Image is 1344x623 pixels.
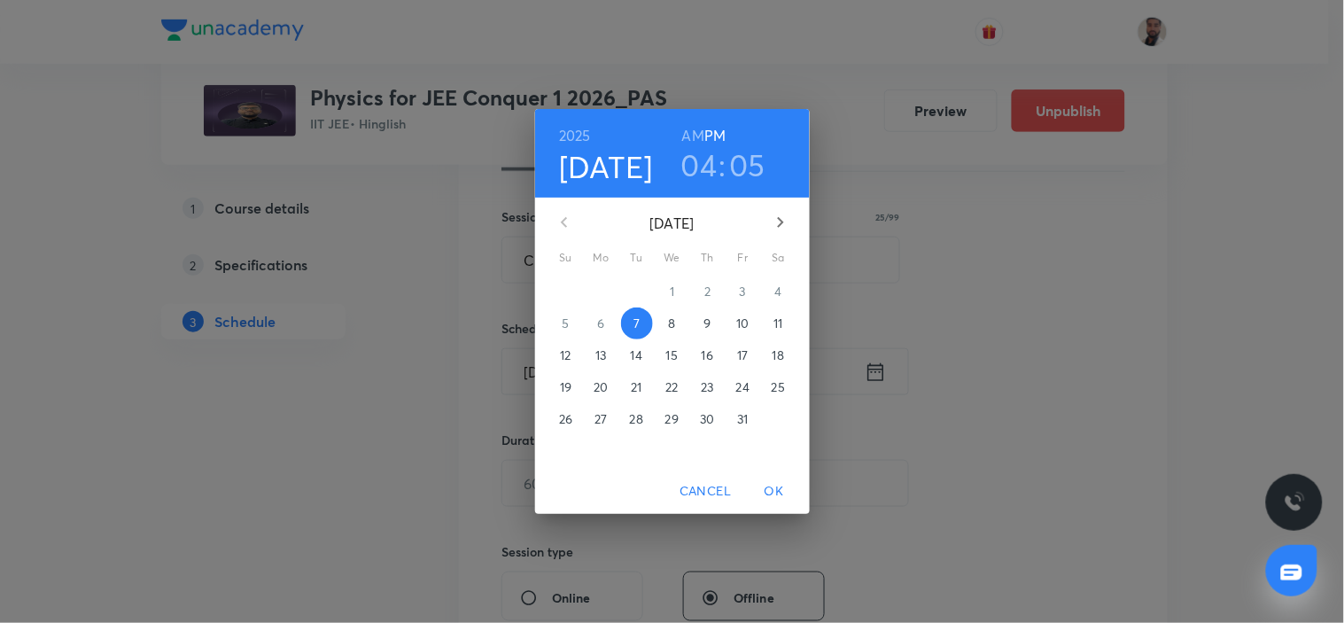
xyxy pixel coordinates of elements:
[736,378,750,396] p: 24
[773,315,782,332] p: 11
[736,315,749,332] p: 10
[702,347,713,364] p: 16
[772,378,785,396] p: 25
[621,339,653,371] button: 14
[727,339,759,371] button: 17
[550,339,582,371] button: 12
[763,249,795,267] span: Sa
[668,315,675,332] p: 8
[665,410,679,428] p: 29
[666,347,678,364] p: 15
[703,315,711,332] p: 9
[672,475,738,508] button: Cancel
[692,339,724,371] button: 16
[665,378,678,396] p: 22
[692,249,724,267] span: Th
[656,308,688,339] button: 8
[737,347,748,364] p: 17
[746,475,803,508] button: OK
[559,123,591,148] button: 2025
[621,249,653,267] span: Tu
[700,410,714,428] p: 30
[773,347,784,364] p: 18
[656,249,688,267] span: We
[594,378,608,396] p: 20
[586,403,618,435] button: 27
[586,339,618,371] button: 13
[680,480,731,502] span: Cancel
[727,249,759,267] span: Fr
[763,339,795,371] button: 18
[730,146,766,183] button: 05
[586,249,618,267] span: Mo
[704,123,726,148] button: PM
[753,480,796,502] span: OK
[631,378,641,396] p: 21
[621,403,653,435] button: 28
[763,371,795,403] button: 25
[550,249,582,267] span: Su
[595,347,606,364] p: 13
[586,213,759,234] p: [DATE]
[727,371,759,403] button: 24
[727,308,759,339] button: 10
[550,371,582,403] button: 19
[550,403,582,435] button: 26
[737,410,748,428] p: 31
[621,371,653,403] button: 21
[681,146,718,183] button: 04
[656,403,688,435] button: 29
[559,148,653,185] button: [DATE]
[656,371,688,403] button: 22
[656,339,688,371] button: 15
[692,308,724,339] button: 9
[701,378,713,396] p: 23
[719,146,726,183] h3: :
[630,410,643,428] p: 28
[727,403,759,435] button: 31
[631,347,642,364] p: 14
[692,403,724,435] button: 30
[594,410,607,428] p: 27
[559,410,572,428] p: 26
[621,308,653,339] button: 7
[560,378,571,396] p: 19
[763,308,795,339] button: 11
[633,315,640,332] p: 7
[682,123,704,148] button: AM
[692,371,724,403] button: 23
[560,347,571,364] p: 12
[586,371,618,403] button: 20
